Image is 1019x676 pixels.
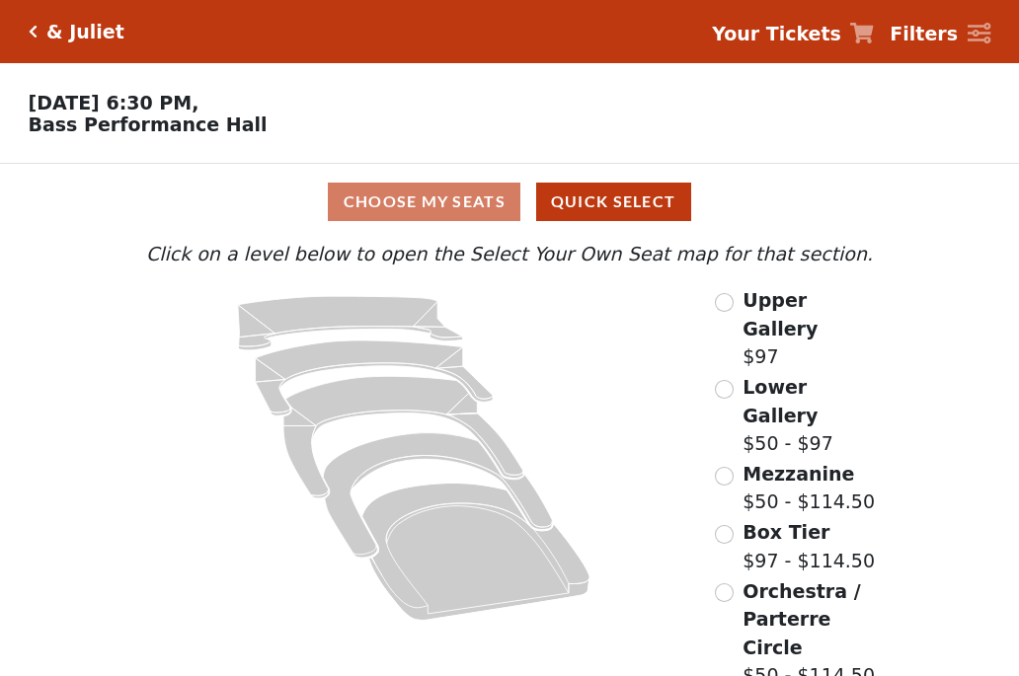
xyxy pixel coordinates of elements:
[743,286,878,371] label: $97
[712,20,874,48] a: Your Tickets
[743,376,818,426] span: Lower Gallery
[743,460,875,516] label: $50 - $114.50
[743,518,875,574] label: $97 - $114.50
[743,521,829,543] span: Box Tier
[256,340,494,415] path: Lower Gallery - Seats Available: 72
[536,183,691,221] button: Quick Select
[743,463,854,485] span: Mezzanine
[743,373,878,458] label: $50 - $97
[46,21,124,43] h5: & Juliet
[712,23,841,44] strong: Your Tickets
[743,580,860,658] span: Orchestra / Parterre Circle
[743,289,818,339] span: Upper Gallery
[141,240,878,268] p: Click on a level below to open the Select Your Own Seat map for that section.
[238,296,463,350] path: Upper Gallery - Seats Available: 313
[890,23,958,44] strong: Filters
[362,484,590,621] path: Orchestra / Parterre Circle - Seats Available: 32
[29,25,38,38] a: Click here to go back to filters
[890,20,990,48] a: Filters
